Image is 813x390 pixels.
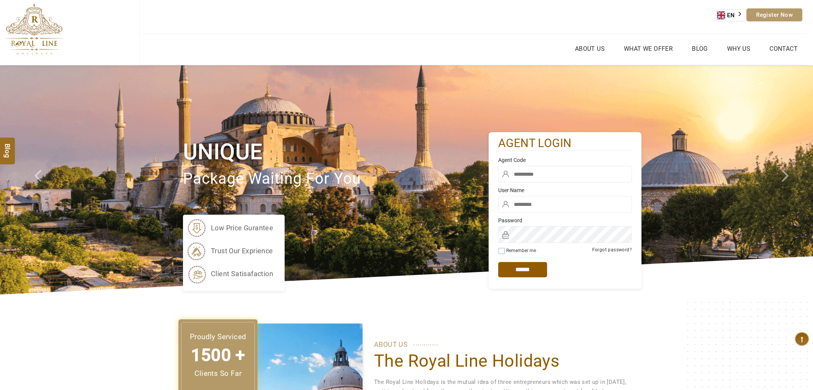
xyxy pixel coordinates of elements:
a: Check next image [773,65,813,295]
a: Forgot password? [592,247,632,252]
li: trust our exprience [187,241,273,261]
h1: The Royal Line Holidays [374,350,630,372]
label: Agent Code [498,156,632,164]
div: Language [717,9,747,21]
a: What we Offer [622,43,675,54]
h2: agent login [498,136,632,151]
label: Password [498,217,632,224]
aside: Language selected: English [717,9,747,21]
img: The Royal Line Holidays [6,3,63,55]
p: ABOUT US [374,339,630,350]
a: Contact [768,43,800,54]
a: Register Now [747,8,802,21]
a: About Us [573,43,607,54]
a: Check next prev [24,65,65,295]
label: Remember me [506,248,536,253]
span: Blog [3,144,13,150]
a: EN [717,10,746,21]
a: Why Us [725,43,752,54]
h1: Unique [183,138,489,166]
p: package waiting for you [183,166,489,192]
span: ............ [413,337,438,349]
a: Blog [690,43,710,54]
label: User Name [498,186,632,194]
li: low price gurantee [187,218,273,238]
li: client satisafaction [187,264,273,283]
